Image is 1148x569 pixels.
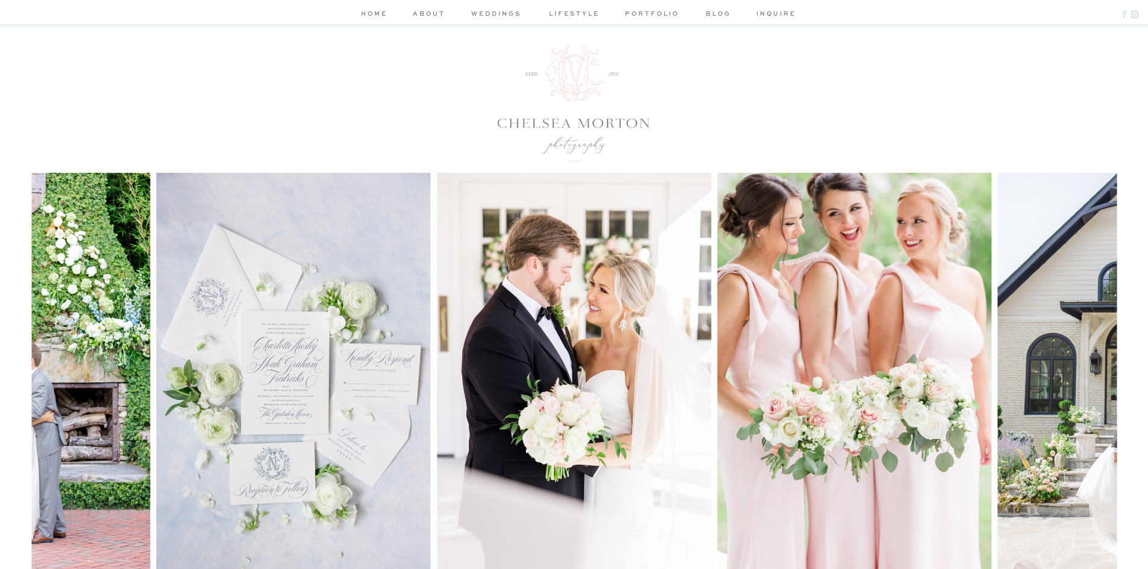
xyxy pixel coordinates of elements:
a: inquire [756,8,791,21]
a: home [359,8,391,21]
a: about [411,8,447,21]
a: weddings [468,8,525,21]
a: blog [701,8,736,21]
a: lifestyle [546,8,603,21]
a: portfolio [624,8,681,21]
